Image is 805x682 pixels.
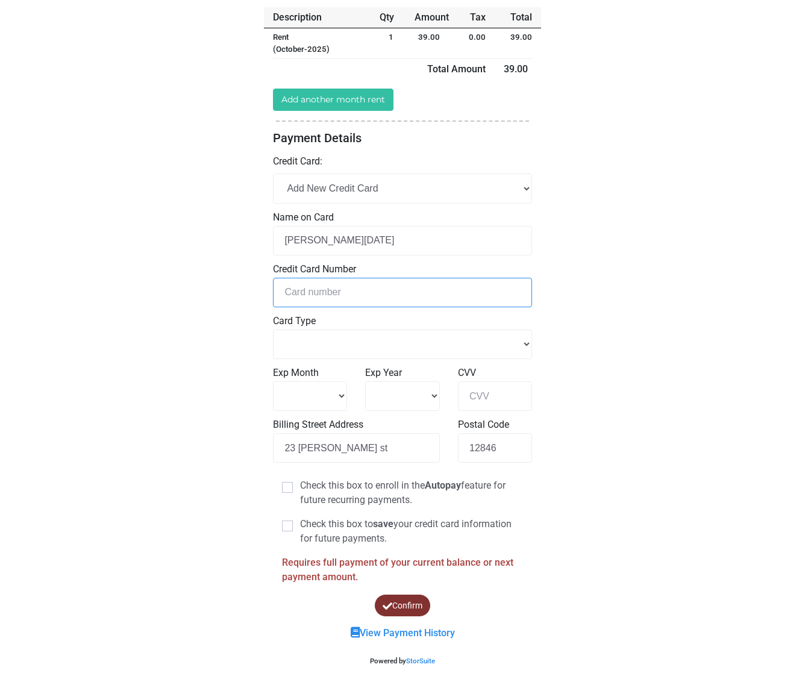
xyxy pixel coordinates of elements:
div: Description [264,10,380,25]
p: Requires full payment of your current balance or next payment amount. [282,555,523,584]
div: 39.00 [495,31,541,55]
input: CVV [458,381,532,411]
p: Powered by [267,650,538,668]
label: Card Type [273,314,532,328]
div: Tax [449,10,495,25]
a: StorSuite [406,657,435,665]
a: Add another month rent [273,89,393,111]
label: Check this box to enroll in the feature for future recurring payments. [282,478,523,507]
input: Name on card [273,226,532,255]
label: Exp Year [365,366,439,380]
a: View Payment History [351,627,455,639]
div: 0.00 [449,31,495,55]
strong: save [373,518,393,530]
strong: Autopay [425,480,461,491]
span: 39.00 [504,63,528,75]
div: Qty [380,10,402,25]
div: Total [495,10,541,25]
label: Postal Code [458,418,532,432]
input: Card number [273,278,532,307]
div: Amount [402,10,449,25]
label: Credit Card Number [273,262,532,277]
div: 39.00 [402,31,449,55]
label: Credit Card: [273,154,322,169]
h5: Payment Details [273,131,532,145]
div: 1 [380,31,402,55]
label: CVV [458,366,532,380]
label: Check this box to your credit card information for future payments. [282,517,523,546]
div: Total Amount [264,62,495,77]
div: Rent (October-2025) [264,31,380,55]
label: Name on Card [273,210,532,225]
button: Confirm [374,594,431,617]
label: Billing Street Address [273,418,440,432]
label: Exp Month [273,366,347,380]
